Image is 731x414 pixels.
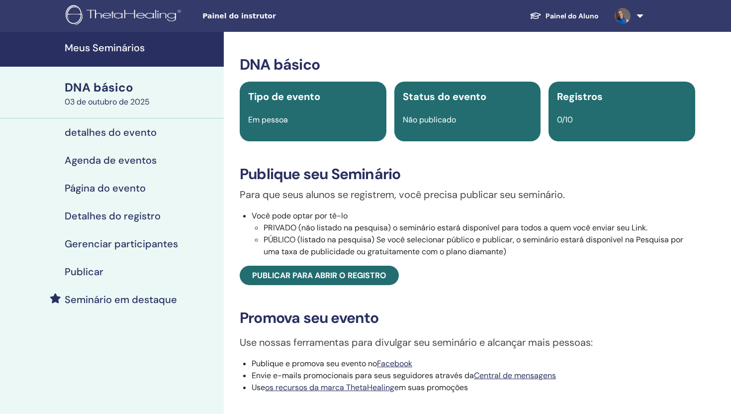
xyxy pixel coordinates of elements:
font: detalhes do evento [65,126,157,139]
font: DNA básico [65,80,133,95]
img: graduation-cap-white.svg [530,11,542,20]
a: os recursos da marca ThetaHealing [265,382,394,393]
font: Publique seu Seminário [240,164,400,184]
font: Painel do instrutor [202,12,276,20]
font: Detalhes do registro [65,209,161,222]
font: Seminário em destaque [65,293,177,306]
font: Facebook [377,358,412,369]
a: Painel do Aluno [522,6,607,25]
font: Registros [557,90,603,103]
font: Status do evento [403,90,486,103]
font: Página do evento [65,182,146,195]
font: Em pessoa [248,114,288,125]
font: 03 de outubro de 2025 [65,97,150,107]
font: Use [252,382,265,393]
font: Envie e-mails promocionais para seus seguidores através da [252,370,474,381]
img: default.jpg [615,8,631,24]
font: PRIVADO (não listado na pesquisa) o seminário estará disponível para todos a quem você enviar seu... [264,222,647,233]
font: Você pode optar por tê-lo [252,210,348,221]
font: Publicar [65,265,103,278]
font: Gerenciar participantes [65,237,178,250]
font: Use nossas ferramentas para divulgar seu seminário e alcançar mais pessoas: [240,336,593,349]
font: Publique e promova seu evento no [252,358,377,369]
font: em suas promoções [394,382,468,393]
a: Central de mensagens [474,370,556,381]
font: Painel do Aluno [546,11,599,20]
font: Meus Seminários [65,41,145,54]
font: Tipo de evento [248,90,320,103]
font: Não publicado [403,114,456,125]
font: 0/10 [557,114,573,125]
font: Promova seu evento [240,308,379,327]
font: Para que seus alunos se registrem, você precisa publicar seu seminário. [240,188,565,201]
font: Publicar para abrir o registro [252,270,386,281]
img: logo.png [66,5,184,27]
font: Agenda de eventos [65,154,157,167]
a: DNA básico03 de outubro de 2025 [59,79,224,108]
font: PÚBLICO (listado na pesquisa) Se você selecionar público e publicar, o seminário estará disponíve... [264,234,683,257]
a: Publicar para abrir o registro [240,266,399,285]
font: DNA básico [240,55,320,74]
